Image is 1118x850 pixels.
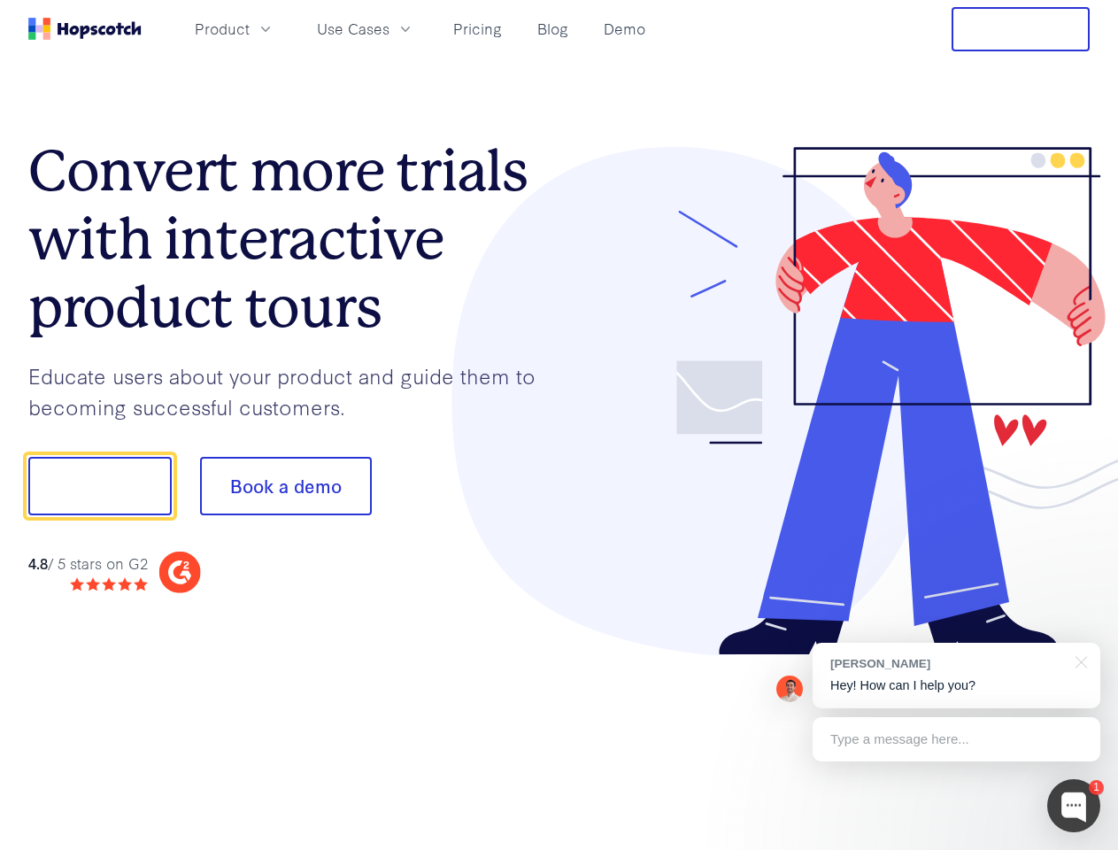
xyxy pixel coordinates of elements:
button: Product [184,14,285,43]
span: Use Cases [317,18,389,40]
span: Product [195,18,250,40]
a: Home [28,18,142,40]
h1: Convert more trials with interactive product tours [28,137,559,341]
strong: 4.8 [28,552,48,573]
div: / 5 stars on G2 [28,552,148,575]
button: Show me! [28,457,172,515]
button: Book a demo [200,457,372,515]
a: Blog [530,14,575,43]
p: Hey! How can I help you? [830,676,1083,695]
div: Type a message here... [813,717,1100,761]
a: Demo [597,14,652,43]
p: Educate users about your product and guide them to becoming successful customers. [28,360,559,421]
div: [PERSON_NAME] [830,655,1065,672]
img: Mark Spera [776,676,803,702]
button: Free Trial [952,7,1090,51]
button: Use Cases [306,14,425,43]
a: Pricing [446,14,509,43]
div: 1 [1089,780,1104,795]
